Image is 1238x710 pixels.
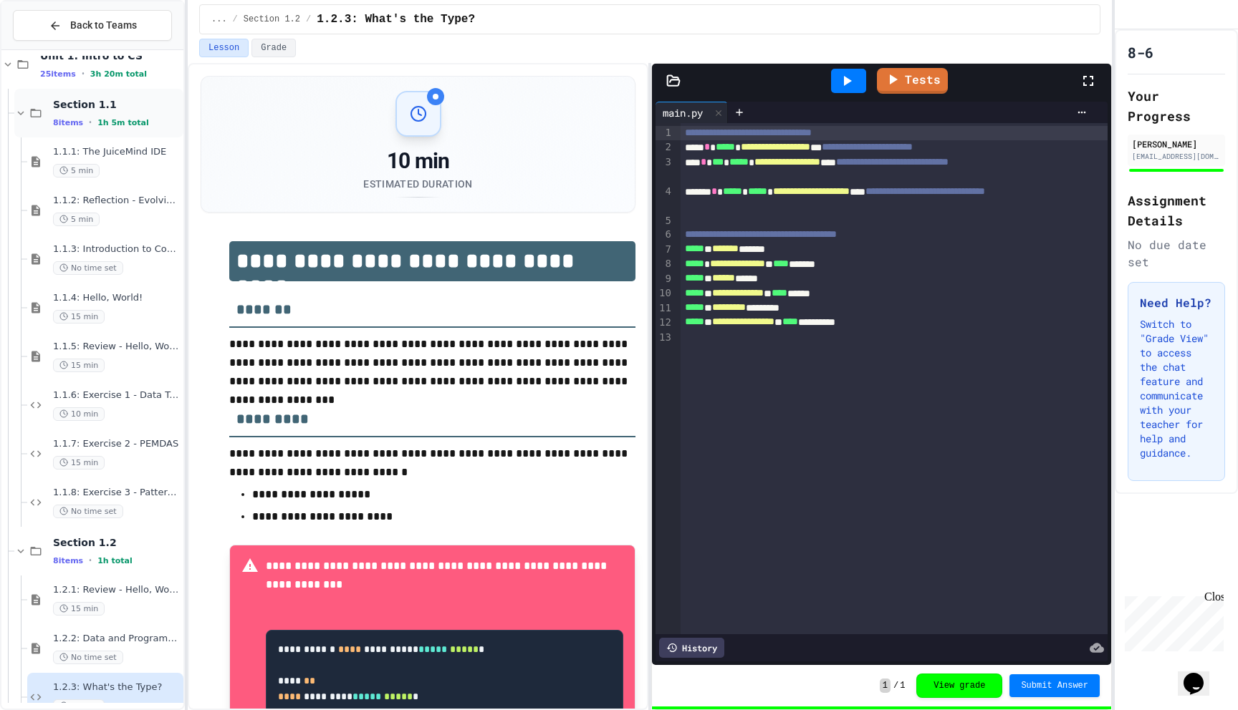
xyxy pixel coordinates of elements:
[53,310,105,324] span: 15 min
[1128,236,1225,271] div: No due date set
[53,341,181,353] span: 1.1.5: Review - Hello, World!
[53,651,123,664] span: No time set
[656,331,673,345] div: 13
[53,146,181,158] span: 1.1.1: The JuiceMind IDE
[656,214,673,228] div: 5
[97,556,133,565] span: 1h total
[363,148,472,174] div: 10 min
[656,105,710,120] div: main.py
[900,680,905,691] span: 1
[1128,190,1225,230] h2: Assignment Details
[916,673,1002,698] button: View grade
[53,536,181,549] span: Section 1.2
[363,177,472,191] div: Estimated Duration
[656,301,673,316] div: 11
[70,18,137,33] span: Back to Teams
[89,117,92,128] span: •
[656,316,673,330] div: 12
[53,633,181,645] span: 1.2.2: Data and Programming
[656,126,673,140] div: 1
[656,185,673,214] div: 4
[1140,294,1213,311] h3: Need Help?
[199,39,249,57] button: Lesson
[1128,42,1153,62] h1: 8-6
[880,679,891,693] span: 1
[90,69,147,79] span: 3h 20m total
[89,555,92,566] span: •
[656,228,673,242] div: 6
[211,14,227,25] span: ...
[53,681,181,694] span: 1.2.3: What's the Type?
[1021,680,1088,691] span: Submit Answer
[656,102,728,123] div: main.py
[317,11,475,28] span: 1.2.3: What's the Type?
[53,556,83,565] span: 8 items
[251,39,296,57] button: Grade
[1132,151,1221,162] div: [EMAIL_ADDRESS][DOMAIN_NAME]
[1009,674,1100,697] button: Submit Answer
[82,68,85,79] span: •
[1132,137,1221,150] div: [PERSON_NAME]
[1128,86,1225,126] h2: Your Progress
[233,14,238,25] span: /
[656,257,673,271] div: 8
[53,438,181,450] span: 1.1.7: Exercise 2 - PEMDAS
[53,407,105,421] span: 10 min
[244,14,300,25] span: Section 1.2
[53,164,100,177] span: 5 min
[53,584,181,596] span: 1.2.1: Review - Hello, World!
[40,49,181,62] span: Unit 1: Intro to CS
[53,487,181,499] span: 1.1.8: Exercise 3 - Pattern Display Challenge
[53,261,123,275] span: No time set
[6,6,99,91] div: Chat with us now!Close
[1119,590,1224,651] iframe: chat widget
[877,68,948,94] a: Tests
[1140,317,1213,460] p: Switch to "Grade View" to access the chat feature and communicate with your teacher for help and ...
[53,505,123,518] span: No time set
[53,98,181,111] span: Section 1.1
[13,10,172,41] button: Back to Teams
[97,118,149,127] span: 1h 5m total
[53,359,105,372] span: 15 min
[656,272,673,286] div: 9
[656,243,673,257] div: 7
[659,638,724,658] div: History
[1178,653,1224,696] iframe: chat widget
[893,680,898,691] span: /
[53,243,181,256] span: 1.1.3: Introduction to Computer Science
[656,286,673,301] div: 10
[53,213,100,226] span: 5 min
[40,69,76,79] span: 25 items
[53,195,181,207] span: 1.1.2: Reflection - Evolving Technology
[53,456,105,470] span: 15 min
[306,14,311,25] span: /
[656,140,673,155] div: 2
[53,292,181,304] span: 1.1.4: Hello, World!
[53,389,181,402] span: 1.1.6: Exercise 1 - Data Types
[53,602,105,616] span: 15 min
[53,118,83,127] span: 8 items
[656,155,673,185] div: 3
